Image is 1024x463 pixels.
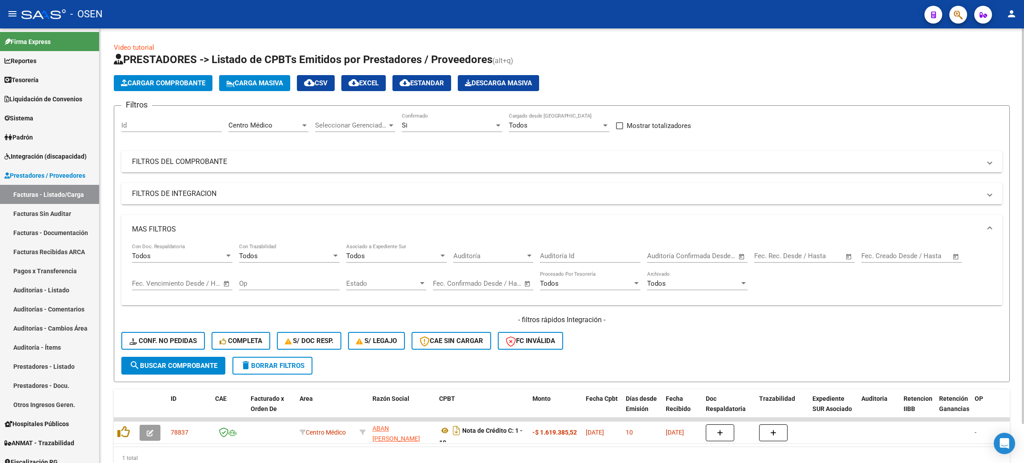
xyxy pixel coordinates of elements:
[121,315,1002,325] h4: - filtros rápidos Integración -
[129,362,217,370] span: Buscar Comprobante
[492,56,513,65] span: (alt+q)
[540,279,559,287] span: Todos
[523,279,533,289] button: Open calendar
[506,337,555,345] span: FC Inválida
[348,77,359,88] mat-icon: cloud_download
[356,337,397,345] span: S/ legajo
[470,279,513,287] input: End date
[121,357,225,375] button: Buscar Comprobante
[7,8,18,19] mat-icon: menu
[436,389,529,428] datatable-header-cell: CPBT
[300,429,346,436] span: Centro Médico
[706,395,746,412] span: Doc Respaldatoria
[400,79,444,87] span: Estandar
[858,389,900,428] datatable-header-cell: Auditoria
[121,151,1002,172] mat-expansion-panel-header: FILTROS DEL COMPROBANTE
[975,429,976,436] span: -
[622,389,662,428] datatable-header-cell: Días desde Emisión
[861,252,890,260] input: Start date
[114,75,212,91] button: Cargar Comprobante
[971,389,1007,428] datatable-header-cell: OP
[4,438,74,448] span: ANMAT - Trazabilidad
[4,75,39,85] span: Tesorería
[341,75,386,91] button: EXCEL
[684,252,727,260] input: End date
[898,252,941,260] input: End date
[666,429,684,436] span: [DATE]
[239,252,258,260] span: Todos
[129,337,197,345] span: Conf. no pedidas
[4,56,36,66] span: Reportes
[285,337,334,345] span: S/ Doc Resp.
[346,279,418,287] span: Estado
[121,183,1002,204] mat-expansion-panel-header: FILTROS DE INTEGRACION
[348,79,379,87] span: EXCEL
[4,152,87,161] span: Integración (discapacidad)
[132,157,981,167] mat-panel-title: FILTROS DEL COMPROBANTE
[315,121,387,129] span: Seleccionar Gerenciador
[277,332,342,350] button: S/ Doc Resp.
[232,357,312,375] button: Borrar Filtros
[412,332,491,350] button: CAE SIN CARGAR
[114,53,492,66] span: PRESTADORES -> Listado de CPBTs Emitidos por Prestadores / Proveedores
[240,362,304,370] span: Borrar Filtros
[900,389,936,428] datatable-header-cell: Retencion IIBB
[951,251,961,262] button: Open calendar
[433,279,462,287] input: Start date
[304,77,315,88] mat-icon: cloud_download
[240,360,251,371] mat-icon: delete
[939,395,969,412] span: Retención Ganancias
[626,429,633,436] span: 10
[4,171,85,180] span: Prestadores / Proveedores
[129,360,140,371] mat-icon: search
[975,395,983,402] span: OP
[4,419,69,429] span: Hospitales Públicos
[586,395,618,402] span: Fecha Cpbt
[586,429,604,436] span: [DATE]
[348,332,405,350] button: S/ legajo
[647,279,666,287] span: Todos
[121,79,205,87] span: Cargar Comprobante
[809,389,858,428] datatable-header-cell: Expediente SUR Asociado
[4,37,51,47] span: Firma Express
[458,75,539,91] app-download-masive: Descarga masiva de comprobantes (adjuntos)
[121,99,152,111] h3: Filtros
[346,252,365,260] span: Todos
[372,395,409,402] span: Razón Social
[215,395,227,402] span: CAE
[756,389,809,428] datatable-header-cell: Trazabilidad
[4,113,33,123] span: Sistema
[121,215,1002,243] mat-expansion-panel-header: MAS FILTROS
[4,132,33,142] span: Padrón
[70,4,103,24] span: - OSEN
[465,79,532,87] span: Descarga Masiva
[420,337,483,345] span: CAE SIN CARGAR
[647,252,676,260] input: Start date
[121,332,205,350] button: Conf. no pedidas
[220,337,262,345] span: Completa
[369,389,436,428] datatable-header-cell: Razón Social
[171,429,188,436] span: 78837
[247,389,296,428] datatable-header-cell: Facturado x Orden De
[812,395,852,412] span: Expediente SUR Asociado
[759,395,795,402] span: Trazabilidad
[169,279,212,287] input: End date
[402,121,408,129] span: Si
[582,389,622,428] datatable-header-cell: Fecha Cpbt
[451,423,462,438] i: Descargar documento
[453,252,525,260] span: Auditoría
[114,44,154,52] a: Video tutorial
[529,389,582,428] datatable-header-cell: Monto
[251,395,284,412] span: Facturado x Orden De
[1006,8,1017,19] mat-icon: person
[226,79,283,87] span: Carga Masiva
[439,395,455,402] span: CPBT
[737,251,747,262] button: Open calendar
[300,395,313,402] span: Area
[212,332,270,350] button: Completa
[304,79,328,87] span: CSV
[861,395,888,402] span: Auditoria
[296,389,356,428] datatable-header-cell: Area
[662,389,702,428] datatable-header-cell: Fecha Recibido
[297,75,335,91] button: CSV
